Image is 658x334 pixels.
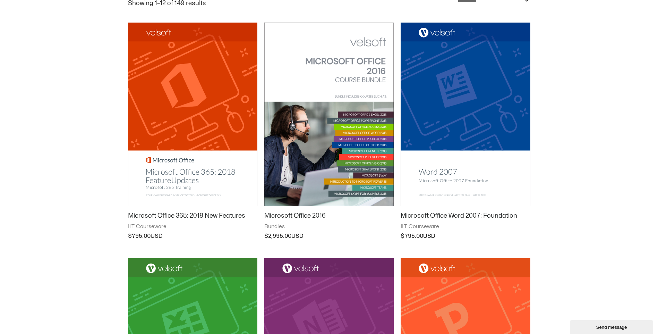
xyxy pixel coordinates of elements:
iframe: chat widget [570,319,655,334]
h2: Microsoft Office 2016 [264,212,394,220]
bdi: 795.00 [401,233,423,239]
a: Microsoft Office Word 2007: Foundation [401,212,530,223]
span: $ [128,233,132,239]
a: Microsoft Office 2016 [264,212,394,223]
img: microsoft office 2016 training courses [264,23,394,206]
bdi: 2,995.00 [264,233,291,239]
span: Bundles [264,223,394,230]
bdi: 795.00 [128,233,151,239]
span: $ [264,233,268,239]
span: $ [401,233,404,239]
img: Microsoft Office 365: 2018 New Features [128,23,257,206]
img: Microsoft Office Word 2007: Foundation [401,23,530,207]
span: ILT Courseware [128,223,257,230]
p: Showing 1–12 of 149 results [128,0,206,7]
h2: Microsoft Office 365: 2018 New Features [128,212,257,220]
h2: Microsoft Office Word 2007: Foundation [401,212,530,220]
a: Microsoft Office 365: 2018 New Features [128,212,257,223]
span: ILT Courseware [401,223,530,230]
